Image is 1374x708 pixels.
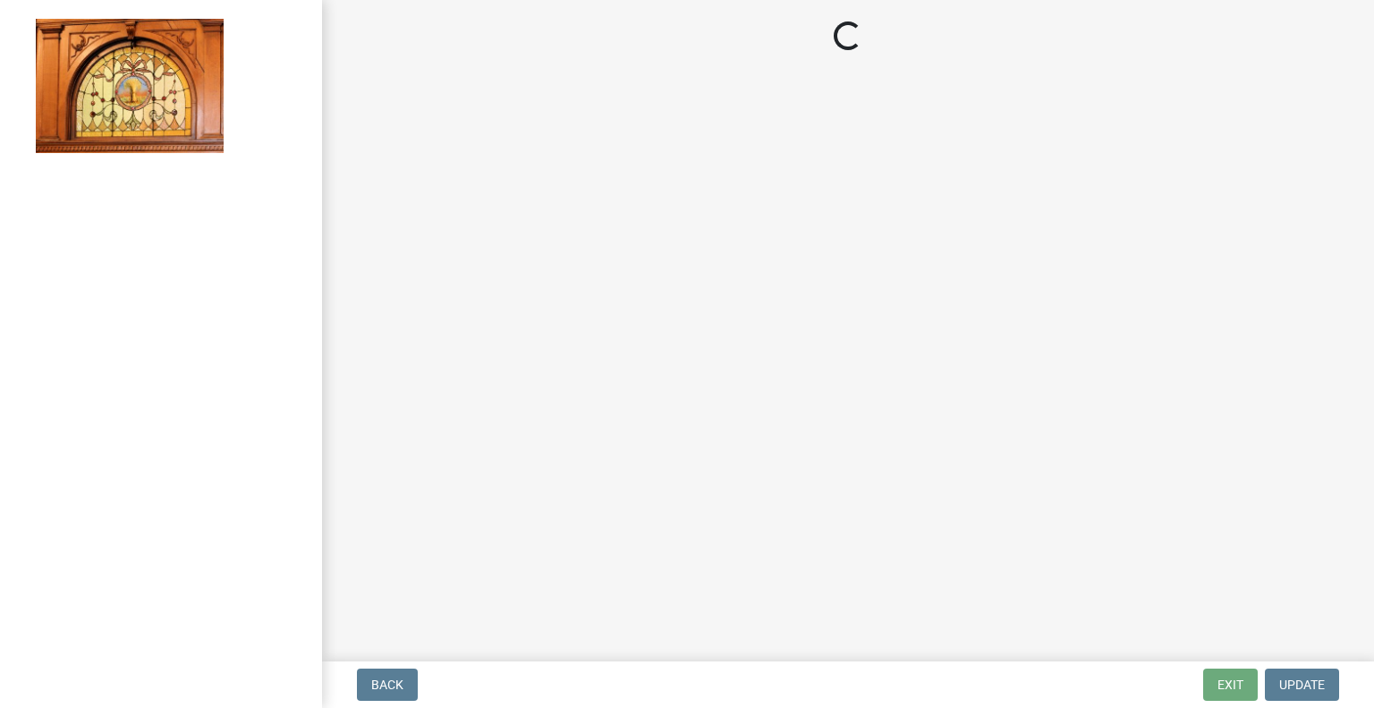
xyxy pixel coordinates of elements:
span: Back [371,678,403,692]
button: Back [357,669,418,701]
span: Update [1279,678,1325,692]
img: Jasper County, Indiana [36,19,224,153]
button: Update [1265,669,1339,701]
button: Exit [1203,669,1258,701]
